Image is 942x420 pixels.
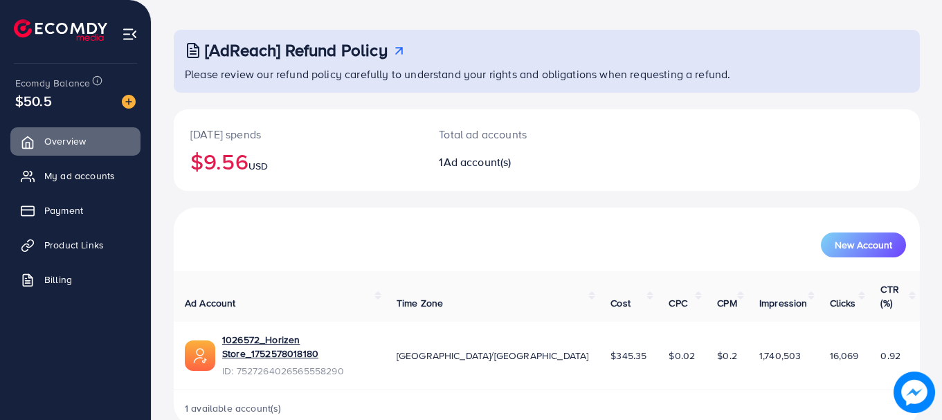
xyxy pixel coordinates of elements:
h3: [AdReach] Refund Policy [205,40,388,60]
h2: $9.56 [190,148,406,174]
a: Overview [10,127,141,155]
span: Ad account(s) [444,154,511,170]
span: Clicks [830,296,856,310]
a: 1026572_Horizen Store_1752578018180 [222,333,374,361]
span: $345.35 [610,349,646,363]
span: Cost [610,296,631,310]
p: [DATE] spends [190,126,406,143]
span: USD [248,159,268,173]
span: ID: 7527264026565558290 [222,364,374,378]
span: CPC [669,296,687,310]
a: Product Links [10,231,141,259]
span: $50.5 [15,91,52,111]
span: 1 available account(s) [185,401,282,415]
a: My ad accounts [10,162,141,190]
img: logo [14,19,107,41]
span: [GEOGRAPHIC_DATA]/[GEOGRAPHIC_DATA] [397,349,589,363]
span: New Account [835,240,892,250]
img: image [122,95,136,109]
span: CPM [717,296,736,310]
span: Time Zone [397,296,443,310]
span: My ad accounts [44,169,115,183]
span: Overview [44,134,86,148]
a: Billing [10,266,141,293]
span: 1,740,503 [759,349,801,363]
span: Billing [44,273,72,286]
span: 0.92 [880,349,900,363]
img: ic-ads-acc.e4c84228.svg [185,340,215,371]
img: image [894,372,935,413]
span: Product Links [44,238,104,252]
span: Payment [44,203,83,217]
p: Total ad accounts [439,126,592,143]
button: New Account [821,232,906,257]
p: Please review our refund policy carefully to understand your rights and obligations when requesti... [185,66,912,82]
span: Ecomdy Balance [15,76,90,90]
span: 16,069 [830,349,859,363]
span: Ad Account [185,296,236,310]
span: CTR (%) [880,282,898,310]
img: menu [122,26,138,42]
span: $0.2 [717,349,737,363]
h2: 1 [439,156,592,169]
a: Payment [10,197,141,224]
span: $0.02 [669,349,695,363]
span: Impression [759,296,808,310]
